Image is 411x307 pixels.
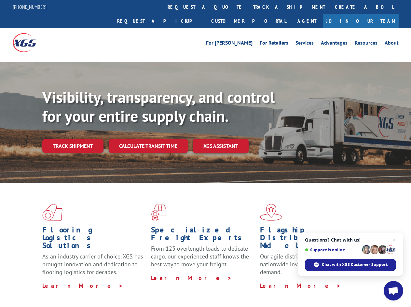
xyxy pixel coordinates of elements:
a: Track shipment [42,139,103,153]
span: As an industry carrier of choice, XGS has brought innovation and dedication to flooring logistics... [42,253,143,276]
a: For Retailers [260,40,288,48]
a: Advantages [321,40,348,48]
span: Support is online [305,247,360,252]
a: Agent [291,14,323,28]
a: Request a pickup [112,14,206,28]
span: Chat with XGS Customer Support [322,262,388,268]
a: About [385,40,399,48]
a: Learn More > [42,282,123,289]
img: xgs-icon-total-supply-chain-intelligence-red [42,204,62,221]
a: Learn More > [260,282,341,289]
span: Chat with XGS Customer Support [305,259,396,271]
span: Our agile distribution network gives you nationwide inventory management on demand. [260,253,362,276]
a: XGS ASSISTANT [193,139,249,153]
a: Services [295,40,314,48]
a: Open chat [384,281,403,300]
span: Questions? Chat with us! [305,237,396,243]
h1: Specialized Freight Experts [151,226,255,245]
h1: Flagship Distribution Model [260,226,364,253]
img: xgs-icon-flagship-distribution-model-red [260,204,282,221]
a: For [PERSON_NAME] [206,40,253,48]
p: From 123 overlength loads to delicate cargo, our experienced staff knows the best way to move you... [151,245,255,274]
img: xgs-icon-focused-on-flooring-red [151,204,166,221]
a: Resources [355,40,377,48]
a: Learn More > [151,274,232,282]
b: Visibility, transparency, and control for your entire supply chain. [42,87,275,126]
a: Customer Portal [206,14,291,28]
a: [PHONE_NUMBER] [13,4,47,10]
h1: Flooring Logistics Solutions [42,226,146,253]
a: Join Our Team [323,14,399,28]
a: Calculate transit time [109,139,188,153]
